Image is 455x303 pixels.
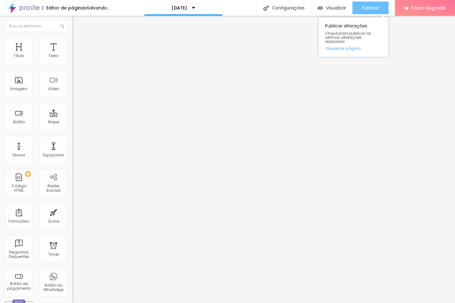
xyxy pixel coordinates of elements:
div: Botão do WhatsApp [41,283,66,292]
img: Icone [263,5,269,11]
a: Visualizar página [325,46,382,50]
div: Ícone [48,219,59,224]
div: Mapa [48,120,59,124]
div: Editor de páginas [42,6,87,10]
div: Título [14,54,24,58]
button: Publicar [352,2,389,14]
iframe: Editor [72,16,455,303]
div: Perguntas frequentes [6,250,31,259]
div: Vídeo [48,87,59,91]
button: Visualizar [311,2,352,14]
span: Clique para publicar as ultimas alterações reaizadas [325,31,382,44]
img: Icone [60,24,64,28]
div: Timer [48,252,59,257]
div: Botão de pagamento [6,282,31,291]
img: view-1.svg [317,5,323,11]
div: Imagem [10,87,27,91]
div: Publicar alterações [319,17,388,57]
div: Salvando... [87,6,110,10]
div: Texto [48,54,59,58]
div: Espaçador [43,153,64,157]
p: [DATE] [171,6,187,10]
span: Publicar [362,5,379,10]
div: Divisor [13,153,25,157]
div: Código HTML [6,184,31,193]
div: Formulário [8,219,29,224]
input: Buscar elemento [5,20,68,32]
div: Botão [13,120,25,124]
span: Visualizar [326,5,346,10]
div: Redes Sociais [41,184,66,193]
span: Fazer Upgrade [411,5,446,10]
